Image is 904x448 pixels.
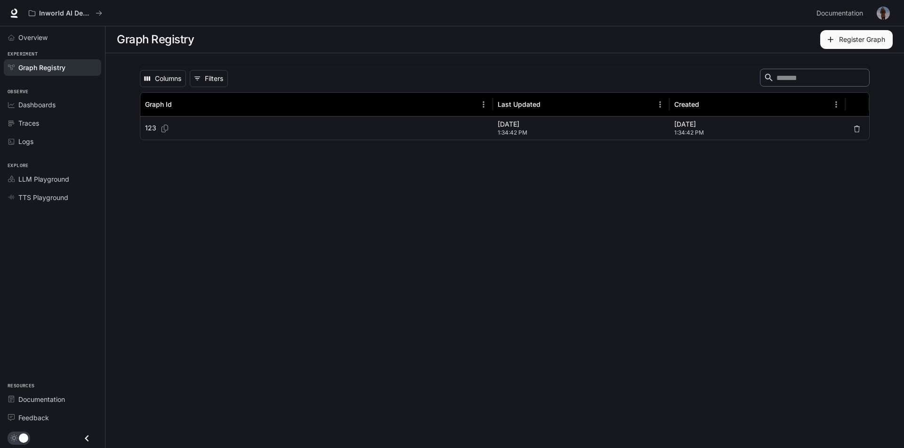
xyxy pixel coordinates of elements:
[140,70,186,87] button: Select columns
[145,100,172,108] div: Graph Id
[18,136,33,146] span: Logs
[700,97,714,112] button: Sort
[4,171,101,187] a: LLM Playground
[476,97,491,112] button: Menu
[4,409,101,426] a: Feedback
[18,413,49,423] span: Feedback
[4,29,101,46] a: Overview
[173,97,187,112] button: Sort
[4,133,101,150] a: Logs
[156,121,173,136] button: Copy Graph Id
[498,120,665,129] p: [DATE]
[4,96,101,113] a: Dashboards
[674,120,841,129] p: [DATE]
[4,115,101,131] a: Traces
[4,189,101,206] a: TTS Playground
[498,100,541,108] div: Last Updated
[18,100,56,110] span: Dashboards
[813,4,870,23] a: Documentation
[874,4,893,23] button: User avatar
[39,9,92,17] p: Inworld AI Demos
[877,7,890,20] img: User avatar
[816,8,863,19] span: Documentation
[76,429,97,448] button: Close drawer
[190,70,228,87] button: Show filters
[18,394,65,404] span: Documentation
[498,128,665,137] span: 1:34:42 PM
[145,123,156,133] p: 123
[18,118,39,128] span: Traces
[18,63,65,72] span: Graph Registry
[674,100,699,108] div: Created
[4,391,101,408] a: Documentation
[4,59,101,76] a: Graph Registry
[760,69,870,88] div: Search
[117,30,194,49] h1: Graph Registry
[541,97,556,112] button: Sort
[24,4,106,23] button: All workspaces
[18,192,68,202] span: TTS Playground
[653,97,667,112] button: Menu
[829,97,843,112] button: Menu
[19,432,28,443] span: Dark mode toggle
[674,128,841,137] span: 1:34:42 PM
[18,174,69,184] span: LLM Playground
[820,30,893,49] button: Register Graph
[18,32,48,42] span: Overview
